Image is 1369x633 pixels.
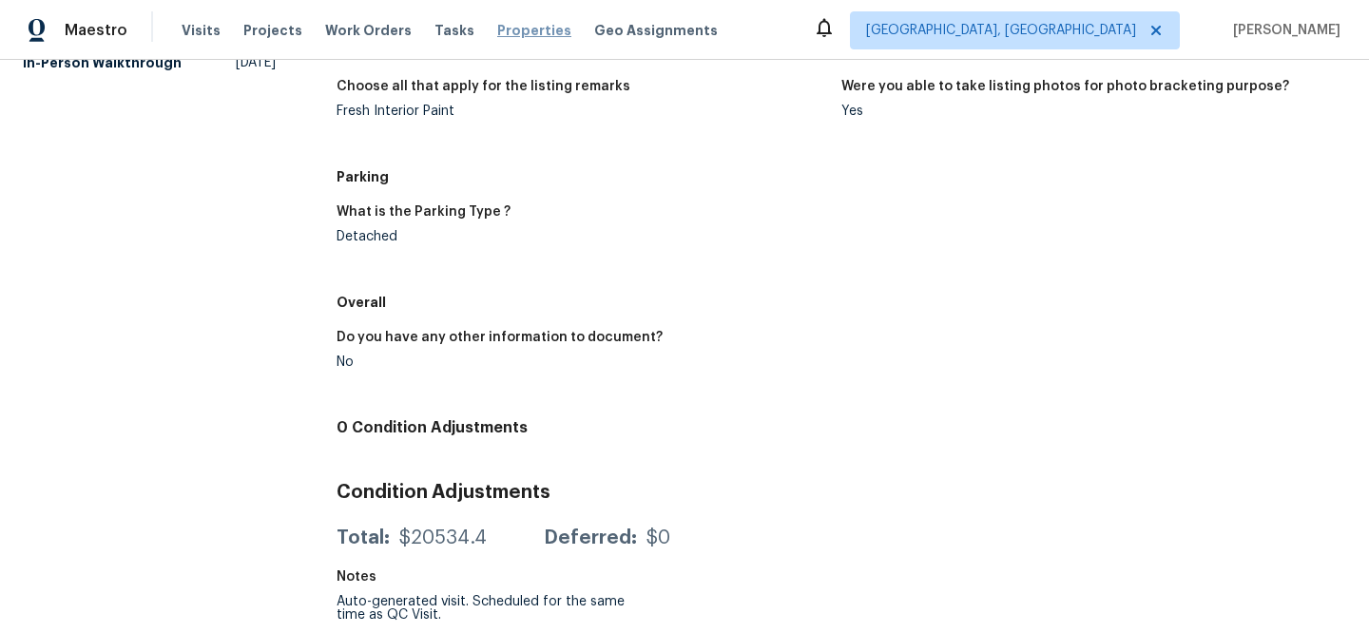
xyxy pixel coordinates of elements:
[337,105,826,118] div: Fresh Interior Paint
[646,528,670,547] div: $0
[65,21,127,40] span: Maestro
[243,21,302,40] span: Projects
[337,293,1346,312] h5: Overall
[337,331,663,344] h5: Do you have any other information to document?
[841,80,1289,93] h5: Were you able to take listing photos for photo bracketing purpose?
[337,528,390,547] div: Total:
[337,595,640,622] div: Auto-generated visit. Scheduled for the same time as QC Visit.
[544,528,637,547] div: Deferred:
[23,53,182,72] h5: In-Person Walkthrough
[182,21,221,40] span: Visits
[337,80,630,93] h5: Choose all that apply for the listing remarks
[841,105,1331,118] div: Yes
[337,167,1346,186] h5: Parking
[337,418,1346,437] h4: 0 Condition Adjustments
[434,24,474,37] span: Tasks
[236,53,276,72] span: [DATE]
[866,21,1136,40] span: [GEOGRAPHIC_DATA], [GEOGRAPHIC_DATA]
[337,355,826,369] div: No
[337,205,511,219] h5: What is the Parking Type ?
[325,21,412,40] span: Work Orders
[1225,21,1340,40] span: [PERSON_NAME]
[497,21,571,40] span: Properties
[399,528,487,547] div: $20534.4
[337,483,1346,502] h3: Condition Adjustments
[594,21,718,40] span: Geo Assignments
[337,230,826,243] div: Detached
[23,46,276,80] a: In-Person Walkthrough[DATE]
[337,570,376,584] h5: Notes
